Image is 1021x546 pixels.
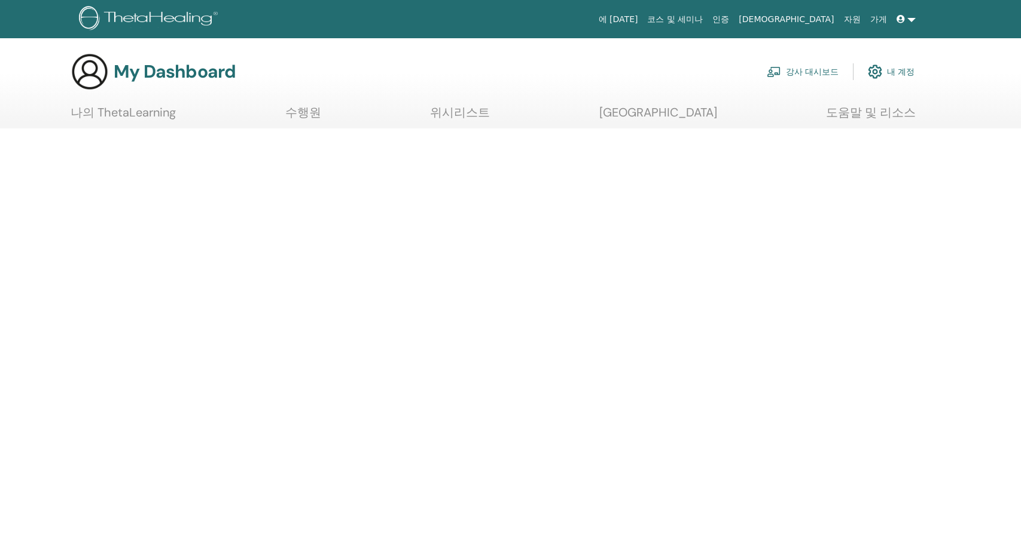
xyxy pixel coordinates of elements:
a: 강사 대시보드 [767,59,839,85]
a: [DEMOGRAPHIC_DATA] [734,8,839,30]
a: 위시리스트 [430,105,490,128]
a: 코스 및 세미나 [642,8,708,30]
a: 내 계정 [868,59,915,85]
a: 도움말 및 리소스 [826,105,916,128]
a: 나의 ThetaLearning [71,105,176,128]
img: logo.png [79,6,222,33]
h3: My Dashboard [114,61,236,82]
a: [GEOGRAPHIC_DATA] [599,105,717,128]
a: 수행원 [285,105,321,128]
a: 자원 [839,8,865,30]
img: cog.svg [868,62,882,82]
a: 가게 [865,8,892,30]
a: 인증 [708,8,734,30]
a: 에 [DATE] [594,8,643,30]
img: generic-user-icon.jpg [71,53,109,91]
img: chalkboard-teacher.svg [767,66,781,77]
